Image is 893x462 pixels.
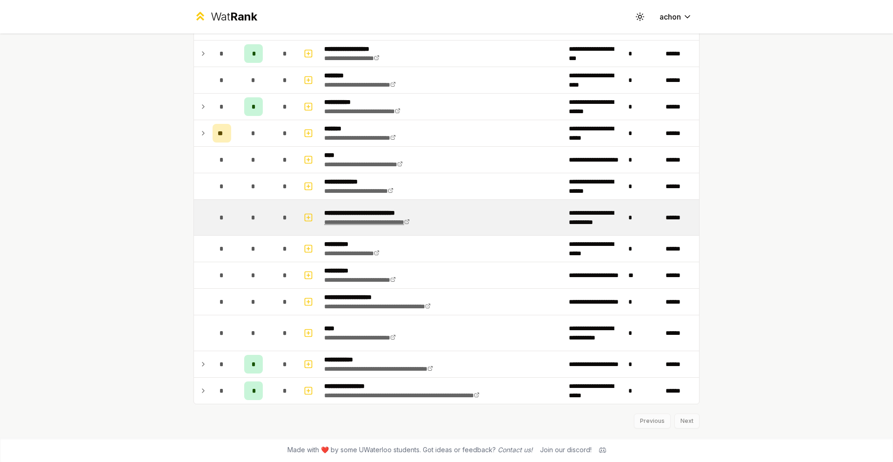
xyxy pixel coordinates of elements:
span: Made with ❤️ by some UWaterloo students. Got ideas or feedback? [287,445,533,455]
div: Join our discord! [540,445,592,455]
span: achon [660,11,681,22]
span: Rank [230,10,257,23]
a: WatRank [193,9,257,24]
div: Wat [211,9,257,24]
a: Contact us! [498,446,533,454]
button: achon [652,8,700,25]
